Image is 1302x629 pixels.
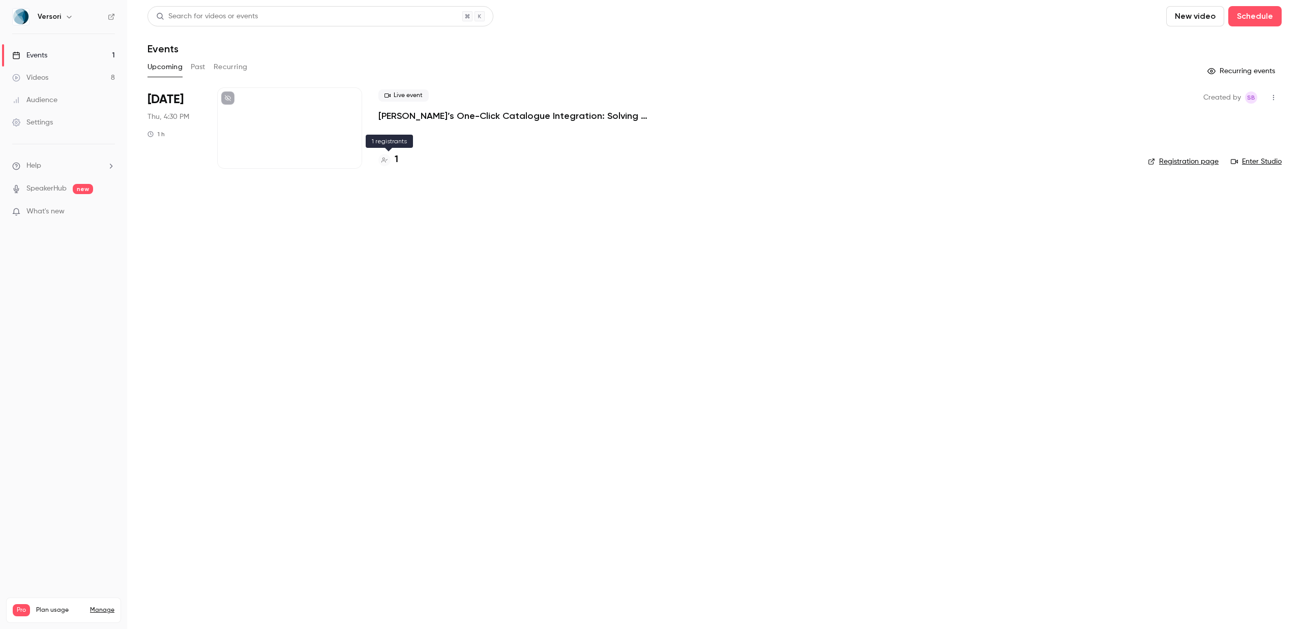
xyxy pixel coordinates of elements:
span: Thu, 4:30 PM [147,112,189,122]
span: Created by [1203,91,1241,104]
div: Search for videos or events [156,11,258,22]
span: SB [1247,91,1255,104]
span: [DATE] [147,91,184,108]
span: Pro [13,604,30,616]
h1: Events [147,43,179,55]
iframe: Noticeable Trigger [103,207,115,216]
button: Recurring events [1203,63,1282,79]
button: Recurring [214,59,248,75]
span: What's new [26,206,65,217]
span: Sophie Burgess [1245,91,1257,104]
a: Enter Studio [1231,156,1282,167]
a: 1 [378,153,398,167]
a: [PERSON_NAME]’s One-Click Catalogue Integration: Solving Marketplace Data Challenges at Scale [378,110,684,122]
div: Videos [12,73,48,83]
div: Settings [12,117,53,128]
span: Plan usage [36,606,84,614]
li: help-dropdown-opener [12,161,115,171]
a: Manage [90,606,114,614]
div: Audience [12,95,57,105]
button: Past [191,59,205,75]
div: Sep 11 Thu, 4:30 PM (Europe/London) [147,87,201,169]
span: Live event [378,89,429,102]
span: new [73,184,93,194]
div: 1 h [147,130,165,138]
button: Schedule [1228,6,1282,26]
h6: Versori [38,12,61,22]
div: Events [12,50,47,60]
h4: 1 [395,153,398,167]
a: SpeakerHub [26,183,67,194]
button: New video [1166,6,1224,26]
img: Versori [13,9,29,25]
a: Registration page [1148,156,1219,167]
span: Help [26,161,41,171]
button: Upcoming [147,59,183,75]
